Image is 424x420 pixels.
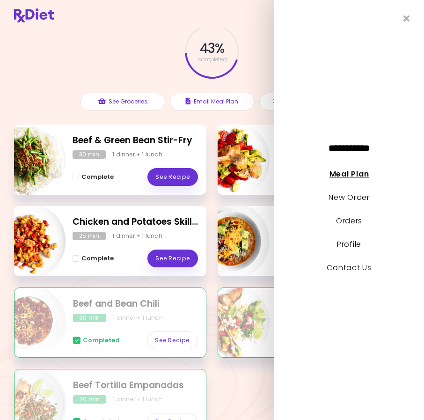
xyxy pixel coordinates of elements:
h2: Beef Tortilla Empanadas [73,379,197,392]
i: Close [403,14,410,23]
button: Email Meal Plan [170,93,255,111]
a: See Recipe - Beef & Green Bean Stir-Fry [147,168,198,186]
img: RxDiet [14,8,54,22]
div: 1 dinner + 1 lunch [112,232,162,240]
h2: Beef & Green Bean Stir-Fry [73,134,198,147]
div: 30 min [73,150,106,159]
h2: Beef and Bean Chili [73,297,197,311]
a: Meal Plan [329,169,369,179]
button: See Prior Recipes [259,93,344,111]
a: Orders [336,215,362,226]
img: Info - Mexican Rice Soup [192,202,270,280]
div: 1 dinner + 1 lunch [112,150,162,159]
span: Completed [83,337,120,344]
a: Profile [337,239,361,250]
div: 20 min [73,395,106,404]
h2: Chicken and Potatoes Skillet [73,215,198,229]
span: 43 % [200,41,224,57]
span: completed [197,57,227,62]
div: 1 dinner + 1 lunch [113,314,163,322]
a: See Recipe - Beef and Bean Chili [147,332,197,349]
img: Info - Grilled Chicken Salad [192,121,270,199]
a: Contact Us [327,262,371,273]
img: Info - Mexican Queso Fresco Wrap [192,284,270,362]
button: See Groceries [80,93,165,111]
div: 30 min [73,314,106,322]
button: Complete - Chicken and Potatoes Skillet [73,253,114,264]
a: New Order [329,192,369,203]
div: 1 dinner + 1 lunch [113,395,163,404]
a: See Recipe - Chicken and Potatoes Skillet [147,250,198,267]
span: Complete [81,173,114,181]
div: 25 min [73,232,106,240]
button: Complete - Beef & Green Bean Stir-Fry [73,171,114,183]
span: Complete [81,255,114,262]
